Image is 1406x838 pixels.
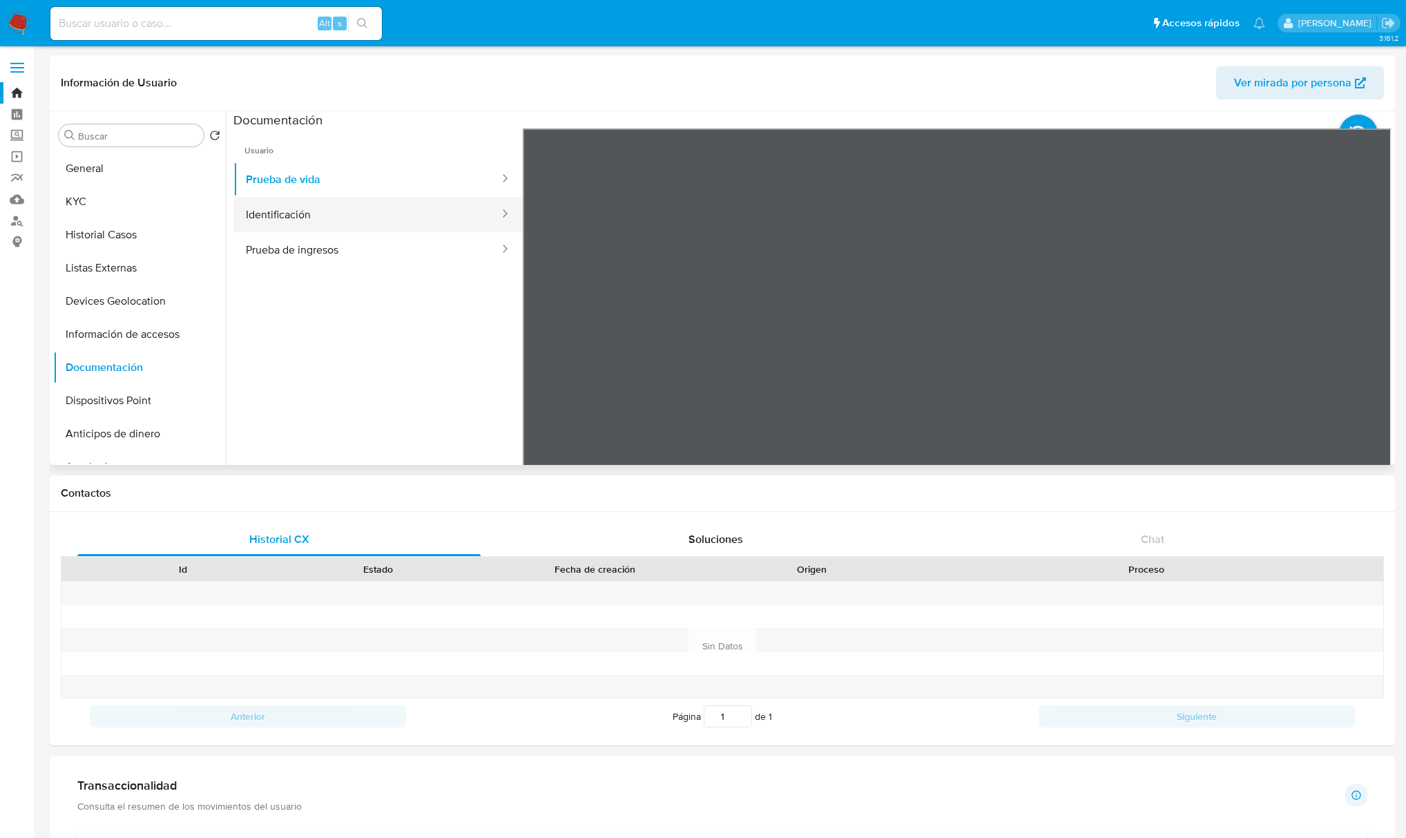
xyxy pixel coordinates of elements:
button: Listas Externas [53,251,226,285]
span: Soluciones [688,531,743,547]
a: Notificaciones [1253,17,1265,29]
button: Ver mirada por persona [1216,66,1384,99]
button: Anterior [90,705,406,727]
button: Devices Geolocation [53,285,226,318]
input: Buscar usuario o caso... [50,15,382,32]
span: Accesos rápidos [1162,16,1240,30]
div: Proceso [919,562,1374,576]
button: Historial Casos [53,218,226,251]
h1: Información de Usuario [61,76,177,90]
button: KYC [53,185,226,218]
span: Historial CX [249,531,309,547]
span: s [338,17,342,30]
span: Chat [1141,531,1164,547]
div: Estado [290,562,465,576]
span: Ver mirada por persona [1234,66,1351,99]
button: Dispositivos Point [53,384,226,417]
button: Aprobadores [53,450,226,484]
input: Buscar [78,130,198,142]
span: Alt [319,17,330,30]
span: 1 [769,710,772,723]
div: Origen [724,562,900,576]
button: Documentación [53,351,226,384]
button: Información de accesos [53,318,226,351]
h1: Contactos [61,486,1384,500]
button: search-icon [348,14,376,33]
p: yael.arizperojo@mercadolibre.com.mx [1298,17,1376,30]
a: Salir [1381,16,1396,30]
button: Anticipos de dinero [53,417,226,450]
span: Página de [673,705,772,727]
button: Buscar [64,130,75,141]
div: Id [95,562,271,576]
button: Volver al orden por defecto [209,130,220,145]
button: General [53,152,226,185]
div: Fecha de creación [485,562,705,576]
button: Siguiente [1039,705,1355,727]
